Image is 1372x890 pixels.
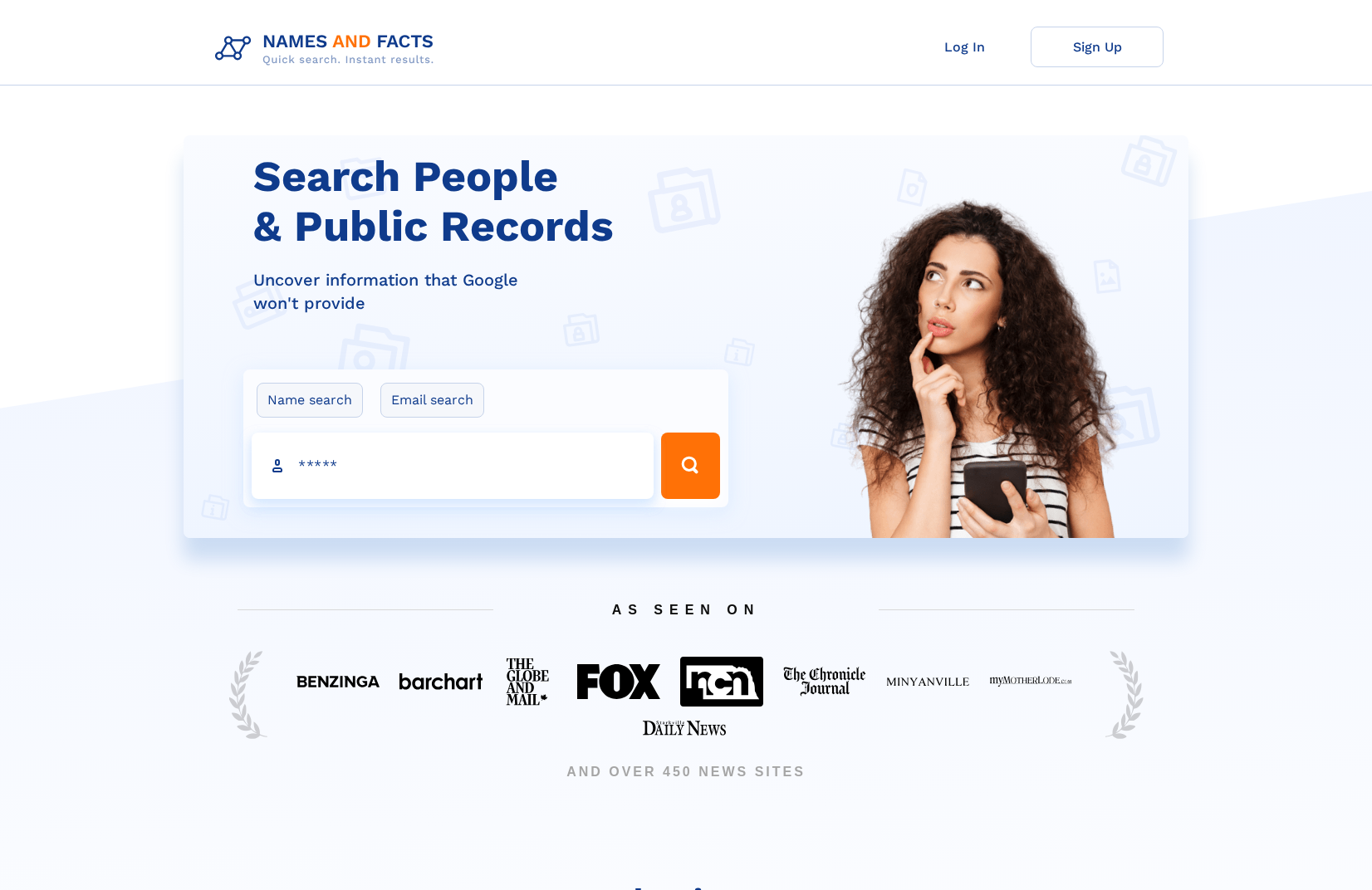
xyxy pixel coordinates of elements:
a: Sign Up [1031,27,1164,67]
img: Featured on Starkville Daily News [643,721,726,736]
img: Logo Names and Facts [208,27,448,71]
label: Email search [380,383,484,418]
button: Search Button [661,433,719,499]
img: Featured on BarChart [399,673,483,689]
label: Name search [257,383,363,418]
input: search input [252,433,654,499]
img: Search People and Public records [827,195,1134,621]
img: Featured on Minyanville [886,676,969,687]
img: Featured on NCN [680,657,763,706]
a: Log In [898,27,1031,67]
span: AS SEEN ON [213,582,1159,638]
img: Featured on FOX 40 [577,664,660,699]
img: Featured on The Globe And Mail [502,654,557,709]
div: Uncover information that Google won't provide [253,268,738,315]
img: Featured on Benzinga [296,676,380,687]
img: Featured on My Mother Lode [989,676,1072,687]
span: AND OVER 450 NEWS SITES [213,762,1159,782]
img: Featured on The Chronicle Journal [783,667,866,697]
h1: Search People & Public Records [253,152,738,252]
img: Trust Reef [1105,649,1144,741]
